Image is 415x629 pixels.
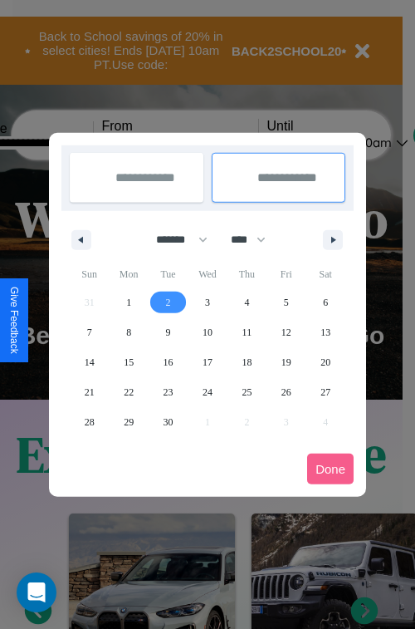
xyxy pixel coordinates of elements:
[124,347,134,377] span: 15
[85,377,95,407] span: 21
[166,317,171,347] span: 9
[149,317,188,347] button: 9
[242,377,251,407] span: 25
[188,317,227,347] button: 10
[227,261,266,287] span: Thu
[70,261,109,287] span: Sun
[126,317,131,347] span: 8
[85,407,95,437] span: 28
[149,287,188,317] button: 2
[188,261,227,287] span: Wed
[227,347,266,377] button: 18
[188,287,227,317] button: 3
[266,261,305,287] span: Fri
[85,347,95,377] span: 14
[109,261,148,287] span: Mon
[149,347,188,377] button: 16
[149,407,188,437] button: 30
[281,317,291,347] span: 12
[266,317,305,347] button: 12
[227,317,266,347] button: 11
[164,377,173,407] span: 23
[109,347,148,377] button: 15
[164,347,173,377] span: 16
[124,407,134,437] span: 29
[242,347,251,377] span: 18
[109,377,148,407] button: 22
[8,287,20,354] div: Give Feedback
[320,317,330,347] span: 13
[227,287,266,317] button: 4
[70,377,109,407] button: 21
[306,317,345,347] button: 13
[281,377,291,407] span: 26
[70,347,109,377] button: 14
[244,287,249,317] span: 4
[164,407,173,437] span: 30
[306,287,345,317] button: 6
[109,287,148,317] button: 1
[188,347,227,377] button: 17
[307,454,354,484] button: Done
[306,347,345,377] button: 20
[306,261,345,287] span: Sat
[70,317,109,347] button: 7
[205,287,210,317] span: 3
[124,377,134,407] span: 22
[203,317,212,347] span: 10
[323,287,328,317] span: 6
[284,287,289,317] span: 5
[149,261,188,287] span: Tue
[266,377,305,407] button: 26
[320,377,330,407] span: 27
[266,287,305,317] button: 5
[306,377,345,407] button: 27
[109,317,148,347] button: 8
[227,377,266,407] button: 25
[17,572,56,612] div: Open Intercom Messenger
[203,377,212,407] span: 24
[166,287,171,317] span: 2
[320,347,330,377] span: 20
[266,347,305,377] button: 19
[126,287,131,317] span: 1
[87,317,92,347] span: 7
[109,407,148,437] button: 29
[281,347,291,377] span: 19
[70,407,109,437] button: 28
[203,347,212,377] span: 17
[188,377,227,407] button: 24
[149,377,188,407] button: 23
[242,317,252,347] span: 11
